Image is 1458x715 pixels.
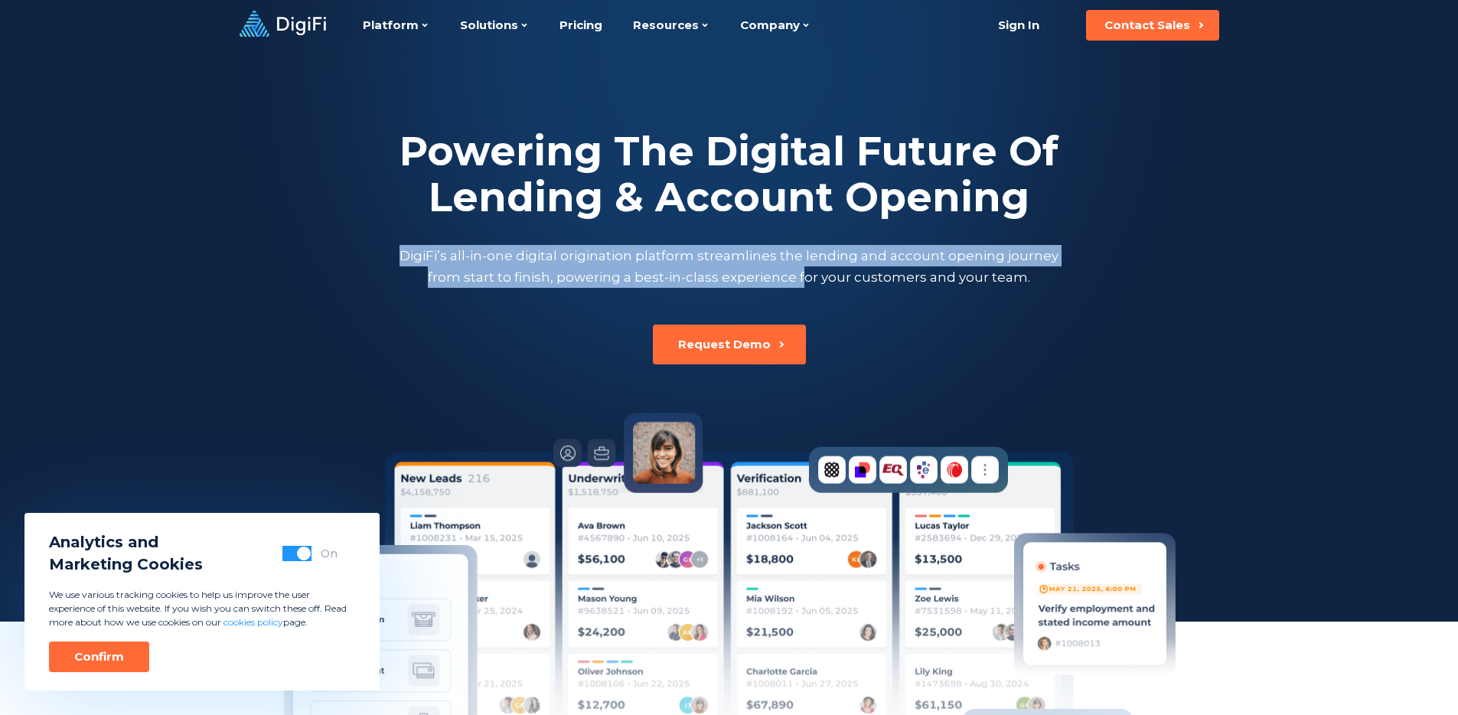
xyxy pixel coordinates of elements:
span: Analytics and [49,531,203,553]
h2: Powering The Digital Future Of Lending & Account Opening [396,129,1062,220]
button: Request Demo [653,325,806,364]
a: cookies policy [223,616,283,628]
button: Confirm [49,642,149,672]
div: Request Demo [678,337,771,352]
div: Contact Sales [1104,18,1190,33]
span: Marketing Cookies [49,553,203,576]
p: We use various tracking cookies to help us improve the user experience of this website. If you wi... [49,588,355,629]
a: Sign In [980,10,1058,41]
div: Confirm [74,649,124,664]
div: On [321,546,338,561]
p: DigiFi’s all-in-one digital origination platform streamlines the lending and account opening jour... [396,245,1062,288]
button: Contact Sales [1086,10,1219,41]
